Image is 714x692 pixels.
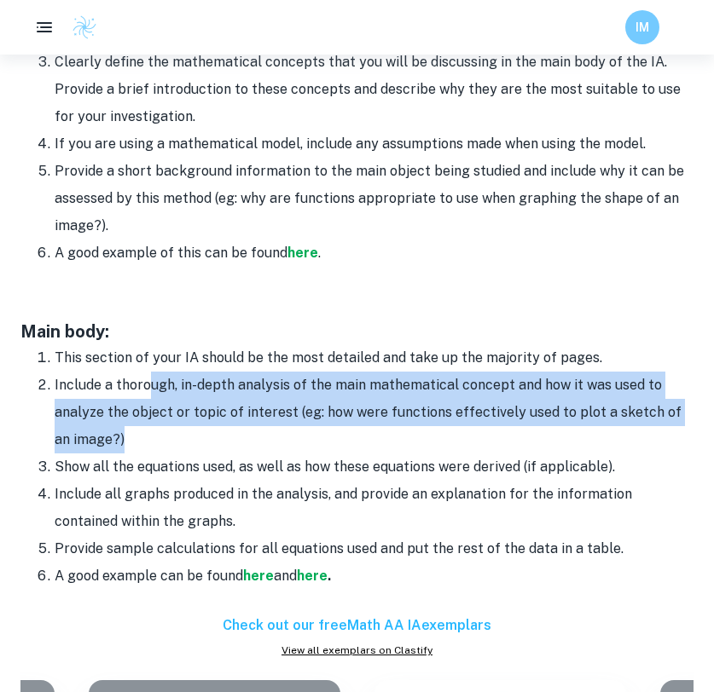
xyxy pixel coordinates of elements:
[633,18,653,37] h6: IM
[328,568,331,584] strong: .
[243,568,274,584] a: here
[55,130,694,158] li: If you are using a mathematical model, include any assumptions made when using the model.
[72,14,97,40] img: Clastify logo
[55,344,694,372] li: This section of your IA should be the most detailed and take up the majority of pages.
[625,10,659,44] button: IM
[55,49,694,130] li: Clearly define the mathematical concepts that you will be discussing in the main body of the IA. ...
[55,239,694,267] li: A good example of this can be found .
[287,245,318,261] a: here
[20,319,694,344] h3: Main body:
[55,535,694,562] li: Provide sample calculations for all equations used and put the rest of the data in a table.
[61,14,97,40] a: Clastify logo
[55,481,694,535] li: Include all graphs produced in the analysis, and provide an explanation for the information conta...
[20,643,694,658] a: View all exemplars on Clastify
[55,453,694,481] li: Show all the equations used, as well as how these equations were derived (if applicable).
[55,562,694,590] li: A good example can be found and
[55,158,694,239] li: Provide a short background information to the main object being studied and include why it can be...
[20,615,694,636] h6: Check out our free Math AA IA exemplars
[297,568,328,584] a: here
[55,372,694,453] li: Include a thorough, in-depth analysis of the main mathematical concept and how it was used to ana...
